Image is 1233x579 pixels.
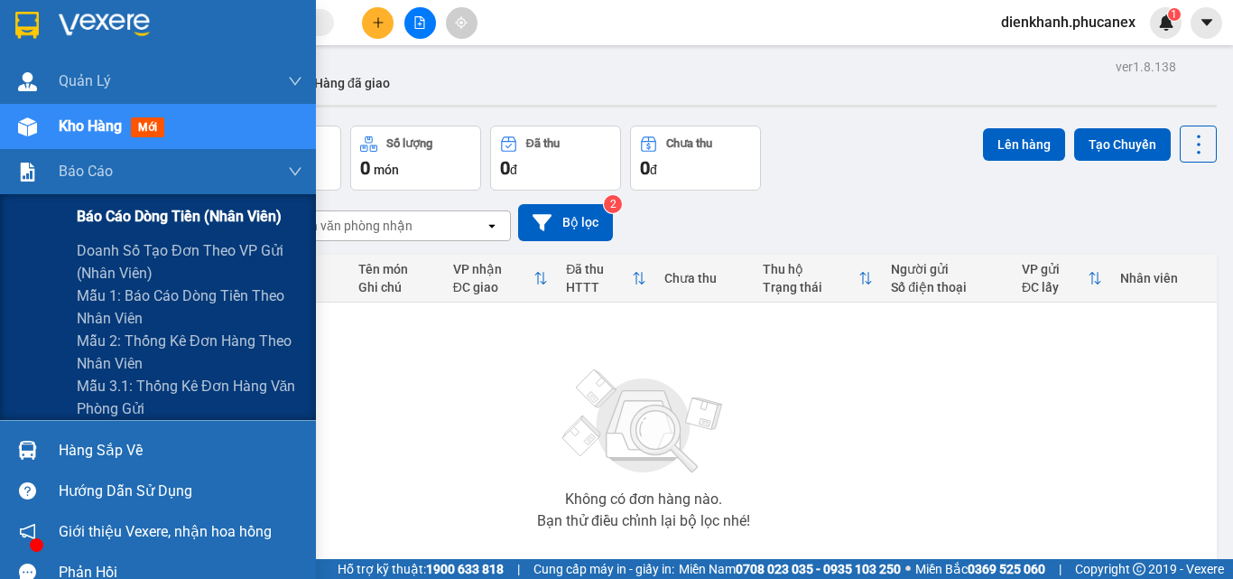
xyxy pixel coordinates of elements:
span: Giới thiệu Vexere, nhận hoa hồng [59,520,272,543]
span: Miền Nam [679,559,901,579]
button: caret-down [1191,7,1222,39]
img: solution-icon [18,163,37,182]
div: Chưa thu [666,137,712,150]
img: icon-new-feature [1158,14,1174,31]
span: | [517,559,520,579]
img: svg+xml;base64,PHN2ZyBjbGFzcz0ibGlzdC1wbHVnX19zdmciIHhtbG5zPSJodHRwOi8vd3d3LnczLm9yZy8yMDAwL3N2Zy... [553,359,734,485]
span: mới [131,117,164,137]
button: Lên hàng [983,128,1065,161]
div: Bạn thử điều chỉnh lại bộ lọc nhé! [537,514,750,528]
span: 1 [1171,8,1177,21]
strong: 0708 023 035 - 0935 103 250 [736,562,901,576]
th: Toggle SortBy [557,255,655,303]
img: warehouse-icon [18,72,37,91]
button: Đã thu0đ [490,126,621,191]
span: Báo cáo dòng tiền (nhân viên) [77,205,282,228]
div: Người gửi [891,262,1004,276]
span: 0 [360,157,370,179]
img: logo-vxr [15,12,39,39]
button: plus [362,7,394,39]
th: Toggle SortBy [754,255,882,303]
div: ĐC lấy [1022,280,1088,294]
th: Toggle SortBy [1013,255,1111,303]
div: Số lượng [386,137,432,150]
span: ⚪️ [905,565,911,573]
span: | [1059,559,1061,579]
img: warehouse-icon [18,441,37,460]
span: Mẫu 3.1: Thống kê đơn hàng văn phòng gửi [77,375,302,420]
span: copyright [1133,563,1145,575]
div: Trạng thái [763,280,858,294]
div: Chưa thu [664,271,745,285]
strong: 0369 525 060 [968,562,1045,576]
div: VP nhận [453,262,534,276]
div: VP gửi [1022,262,1088,276]
span: Quản Lý [59,70,111,92]
div: Tên món [358,262,435,276]
span: món [374,163,399,177]
button: Số lượng0món [350,126,481,191]
span: đ [510,163,517,177]
span: caret-down [1199,14,1215,31]
div: Hàng sắp về [59,437,302,464]
span: đ [650,163,657,177]
button: aim [446,7,477,39]
div: Không có đơn hàng nào. [565,492,722,507]
div: ĐC giao [453,280,534,294]
span: Cung cấp máy in - giấy in: [533,559,674,579]
span: file-add [413,16,426,29]
span: aim [455,16,468,29]
span: 0 [500,157,510,179]
span: 0 [640,157,650,179]
span: Mẫu 2: Thống kê đơn hàng theo nhân viên [77,330,302,375]
div: Số điện thoại [891,280,1004,294]
span: Hỗ trợ kỹ thuật: [338,559,504,579]
span: Báo cáo [59,160,113,182]
span: Doanh số tạo đơn theo VP gửi (nhân viên) [77,239,302,285]
span: Mẫu 1: Báo cáo dòng tiền theo nhân viên [77,285,302,330]
div: Đã thu [526,137,560,150]
button: Chưa thu0đ [630,126,761,191]
span: question-circle [19,482,36,500]
button: Tạo Chuyến [1074,128,1171,161]
img: warehouse-icon [18,117,37,136]
div: Đã thu [566,262,632,276]
span: Miền Bắc [915,559,1045,579]
div: Nhân viên [1120,271,1208,285]
th: Toggle SortBy [444,255,558,303]
button: file-add [404,7,436,39]
span: Kho hàng [59,117,122,135]
button: Bộ lọc [518,204,613,241]
span: dienkhanh.phucanex [987,11,1150,33]
div: Hướng dẫn sử dụng [59,478,302,505]
button: Hàng đã giao [300,61,404,105]
sup: 2 [604,195,622,213]
div: Thu hộ [763,262,858,276]
span: down [288,74,302,89]
strong: 1900 633 818 [426,562,504,576]
span: notification [19,523,36,540]
div: HTTT [566,280,632,294]
span: down [288,164,302,179]
svg: open [485,219,499,233]
span: plus [372,16,385,29]
div: Ghi chú [358,280,435,294]
sup: 1 [1168,8,1181,21]
div: ver 1.8.138 [1116,57,1176,77]
div: Chọn văn phòng nhận [288,217,413,235]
